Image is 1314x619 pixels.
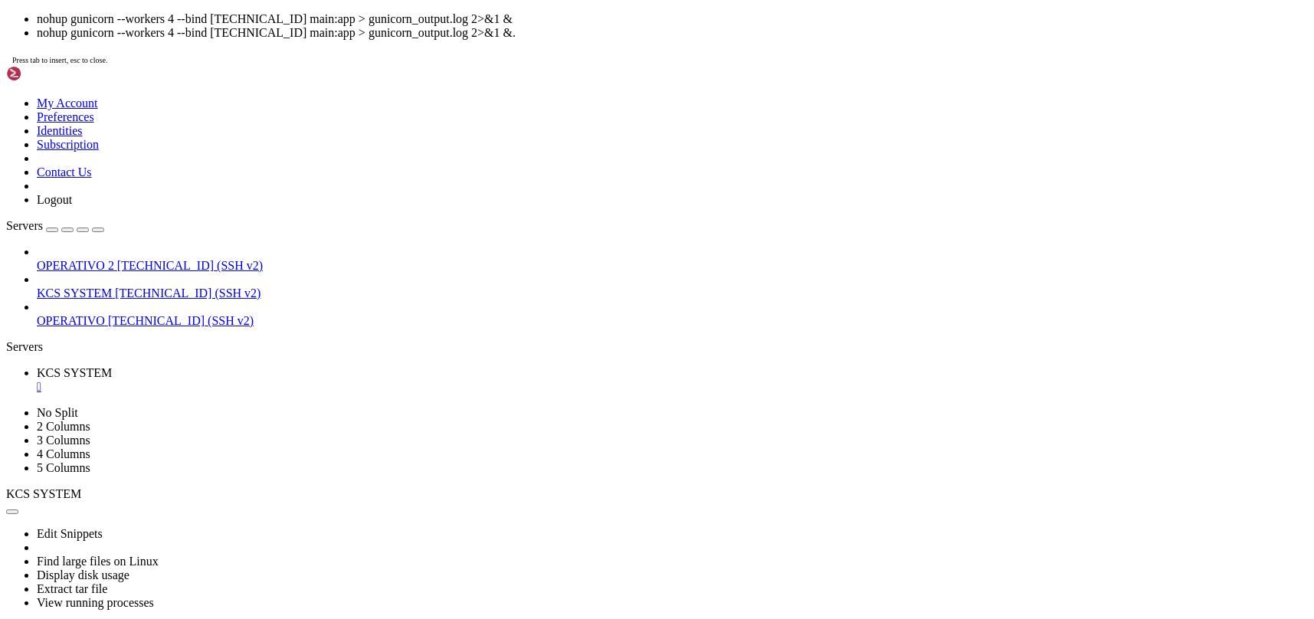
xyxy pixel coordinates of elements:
[37,273,1308,300] li: KCS SYSTEM [TECHNICAL_ID] (SSH v2)
[6,332,1114,345] x-row: New release '24.04.3 LTS' available.
[117,259,263,272] span: [TECHNICAL_ID] (SSH v2)
[6,219,43,232] span: Servers
[6,306,1114,319] x-row: [URL][DOMAIN_NAME]
[6,280,1114,293] x-row: Your Ubuntu release is not supported anymore.
[37,596,154,609] a: View running processes
[37,97,98,110] a: My Account
[6,58,1114,71] x-row: * Support: [URL][DOMAIN_NAME]
[37,380,1308,394] a: 
[108,314,254,327] span: [TECHNICAL_ID] (SSH v2)
[37,300,1308,328] li: OPERATIVO [TECHNICAL_ID] (SSH v2)
[6,293,1114,306] x-row: For upgrade information, please visit:
[6,241,1114,254] x-row: 1 update can be applied immediately.
[37,193,72,206] a: Logout
[6,149,1114,162] x-row: Swap usage: 0%
[37,406,78,419] a: No Split
[6,340,1308,354] div: Servers
[6,436,1114,449] x-row: (venv) : $ nohup gunicorn --workers 4 --bind [TECHNICAL_ID] main:app > gunicorn_output.log 2>&1 &
[129,397,135,409] span: ~
[37,314,105,327] span: OPERATIVO
[37,124,83,137] a: Identities
[6,397,123,409] span: ubuntu@vps-08acaf7e
[6,215,1114,228] x-row: [URL][DOMAIN_NAME]
[839,462,845,475] div: (129, 35)
[6,6,1114,19] x-row: Welcome to Ubuntu 23.04 (GNU/Linux 6.2.0-39-generic x86_64)
[37,461,90,474] a: 5 Columns
[37,12,1308,26] li: nohup gunicorn --workers 4 --bind [TECHNICAL_ID] main:app > gunicorn_output.log 2>&1 &
[43,462,159,474] span: ubuntu@vps-08acaf7e
[37,165,92,178] a: Contact Us
[37,434,90,447] a: 3 Columns
[37,366,112,379] span: KCS SYSTEM
[37,568,129,581] a: Display disk usage
[37,110,94,123] a: Preferences
[37,138,99,151] a: Subscription
[6,397,1114,410] x-row: : $ cd /home/ubuntu/31-app-odoo2
[37,527,103,540] a: Edit Snippets
[6,84,1114,97] x-row: System information as of [DATE]
[6,110,1114,123] x-row: System load: 0.0 Processes: 207
[37,366,1308,394] a: KCS SYSTEM
[129,410,215,422] span: ~/31-app-odoo2
[37,259,114,272] span: OPERATIVO 2
[37,447,90,460] a: 4 Columns
[37,245,1308,273] li: OPERATIVO 2 [TECHNICAL_ID] (SSH v2)
[165,462,251,474] span: ~/31-app-odoo2
[6,384,1114,397] x-row: Last login: [DATE] from [TECHNICAL_ID]
[6,136,1114,149] x-row: Memory usage: 78% IPv4 address for ens3: [TECHNICAL_ID]
[6,188,1114,201] x-row: just raised the bar for easy, resilient and secure K8s cluster deployment.
[165,423,251,435] span: ~/31-app-odoo2
[37,287,112,300] span: KCS SYSTEM
[43,423,159,435] span: ubuntu@vps-08acaf7e
[37,259,1308,273] a: OPERATIVO 2 [TECHNICAL_ID] (SSH v2)
[165,436,251,448] span: ~/31-app-odoo2
[12,56,107,64] span: Press tab to insert, esc to close.
[6,410,1114,423] x-row: : $ source venv/bin/activate
[6,175,1114,188] x-row: * Strictly confined Kubernetes makes edge and IoT secure. Learn how MicroK8s
[6,487,81,500] span: KCS SYSTEM
[6,449,1114,462] x-row: [1] 1920591
[37,26,1308,40] li: nohup gunicorn --workers 4 --bind [TECHNICAL_ID] main:app > gunicorn_output.log 2>&1 &.
[6,66,94,81] img: Shellngn
[37,287,1308,300] a: KCS SYSTEM [TECHNICAL_ID] (SSH v2)
[6,254,1114,267] x-row: To see these additional updates run: apt list --upgradable
[37,555,159,568] a: Find large files on Linux
[6,410,123,422] span: ubuntu@vps-08acaf7e
[6,219,104,232] a: Servers
[6,462,1114,475] x-row: (venv) : $ nohup gunicorn --workers 4 --bind [TECHNICAL_ID] main:app > gunicorn_output.log 2>&1 &
[6,345,1114,358] x-row: Run 'do-release-upgrade' to upgrade to it.
[37,582,107,595] a: Extract tar file
[43,436,159,448] span: ubuntu@vps-08acaf7e
[37,420,90,433] a: 2 Columns
[6,123,1114,136] x-row: Usage of /: 19.8% of 77.39GB Users logged in: 0
[115,287,261,300] span: [TECHNICAL_ID] (SSH v2)
[6,423,1114,436] x-row: (venv) : $ pkill gunicorn
[6,32,1114,45] x-row: * Documentation: [URL][DOMAIN_NAME]
[6,45,1114,58] x-row: * Management: [URL][DOMAIN_NAME]
[37,314,1308,328] a: OPERATIVO [TECHNICAL_ID] (SSH v2)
